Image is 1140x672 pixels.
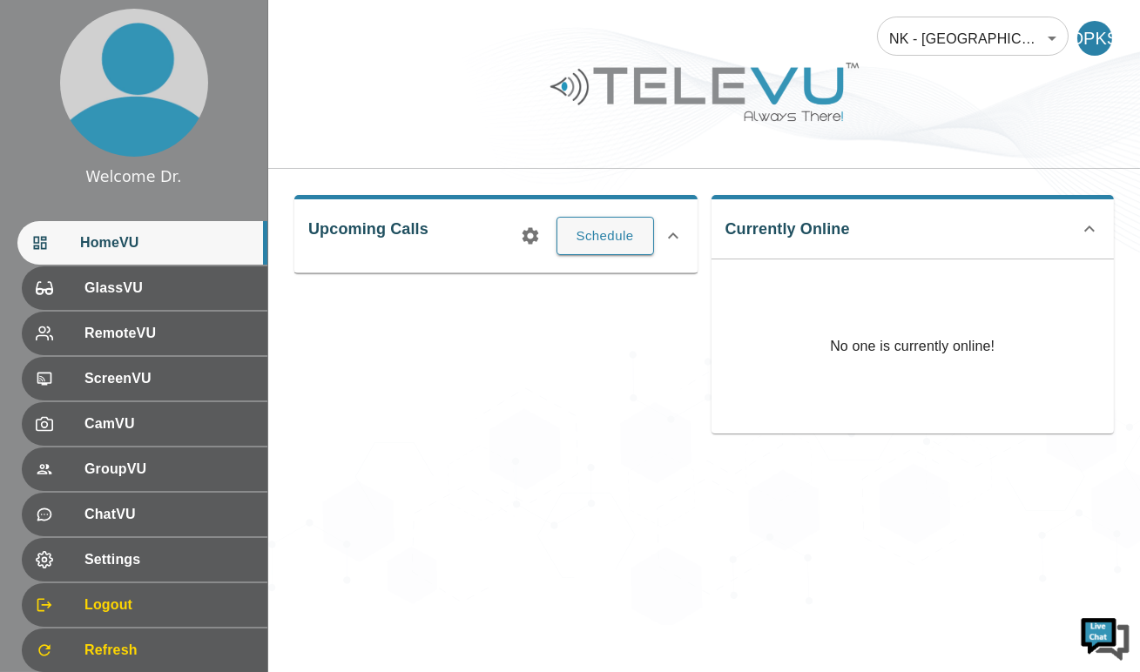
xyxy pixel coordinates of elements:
[85,165,181,188] div: Welcome Dr.
[30,81,73,124] img: d_736959983_company_1615157101543_736959983
[84,640,253,661] span: Refresh
[80,232,253,253] span: HomeVU
[22,266,267,310] div: GlassVU
[84,549,253,570] span: Settings
[84,323,253,344] span: RemoteVU
[22,402,267,446] div: CamVU
[22,583,267,627] div: Logout
[548,56,861,128] img: Logo
[22,447,267,491] div: GroupVU
[84,504,253,525] span: ChatVU
[9,475,332,536] textarea: Type your message and hit 'Enter'
[286,9,327,50] div: Minimize live chat window
[22,628,267,672] div: Refresh
[101,219,240,395] span: We're online!
[1077,21,1112,56] div: DPKS
[84,595,253,615] span: Logout
[84,368,253,389] span: ScreenVU
[557,217,654,255] button: Schedule
[1079,611,1131,663] img: Chat Widget
[877,14,1069,63] div: NK - [GEOGRAPHIC_DATA]
[84,278,253,299] span: GlassVU
[22,312,267,355] div: RemoteVU
[60,9,208,157] img: profile.png
[22,493,267,536] div: ChatVU
[22,538,267,581] div: Settings
[91,91,293,114] div: Chat with us now
[84,413,253,434] span: CamVU
[22,357,267,400] div: ScreenVU
[84,459,253,480] span: GroupVU
[17,221,267,265] div: HomeVU
[830,259,995,433] p: No one is currently online!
